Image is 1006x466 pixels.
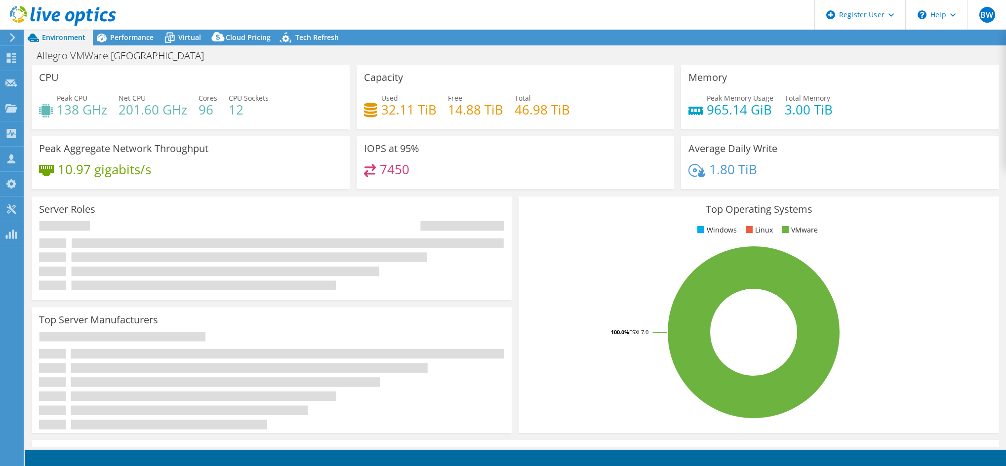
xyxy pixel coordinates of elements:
[448,93,462,103] span: Free
[199,93,217,103] span: Cores
[381,104,437,115] h4: 32.11 TiB
[295,33,339,42] span: Tech Refresh
[57,93,87,103] span: Peak CPU
[629,328,648,336] tspan: ESXi 7.0
[707,93,773,103] span: Peak Memory Usage
[226,33,271,42] span: Cloud Pricing
[32,50,219,61] h1: Allegro VMWare [GEOGRAPHIC_DATA]
[743,225,773,235] li: Linux
[515,93,531,103] span: Total
[380,164,409,175] h4: 7450
[229,104,269,115] h4: 12
[119,104,187,115] h4: 201.60 GHz
[39,72,59,83] h3: CPU
[515,104,570,115] h4: 46.98 TiB
[364,72,403,83] h3: Capacity
[119,93,146,103] span: Net CPU
[110,33,154,42] span: Performance
[39,204,95,215] h3: Server Roles
[58,164,151,175] h4: 10.97 gigabits/s
[688,143,777,154] h3: Average Daily Write
[39,314,158,325] h3: Top Server Manufacturers
[979,7,995,23] span: BW
[199,104,217,115] h4: 96
[918,10,926,19] svg: \n
[707,104,773,115] h4: 965.14 GiB
[785,93,830,103] span: Total Memory
[178,33,201,42] span: Virtual
[57,104,107,115] h4: 138 GHz
[611,328,629,336] tspan: 100.0%
[42,33,85,42] span: Environment
[381,93,398,103] span: Used
[526,204,991,215] h3: Top Operating Systems
[779,225,818,235] li: VMware
[709,164,757,175] h4: 1.80 TiB
[688,72,727,83] h3: Memory
[695,225,737,235] li: Windows
[785,104,833,115] h4: 3.00 TiB
[448,104,503,115] h4: 14.88 TiB
[364,143,419,154] h3: IOPS at 95%
[39,143,208,154] h3: Peak Aggregate Network Throughput
[229,93,269,103] span: CPU Sockets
